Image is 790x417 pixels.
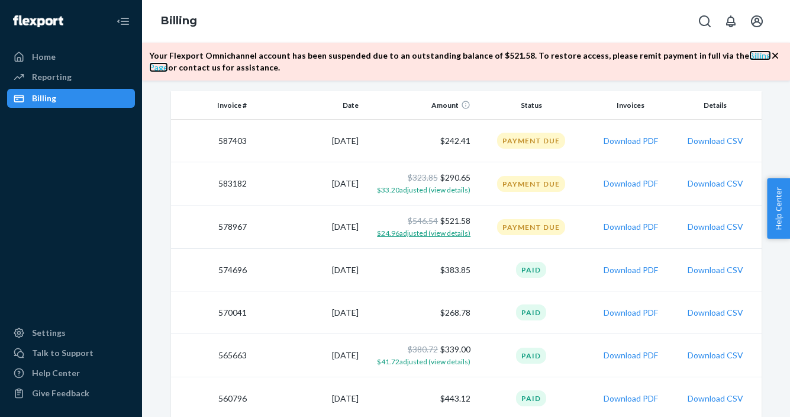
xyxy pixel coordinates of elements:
td: [DATE] [251,120,363,162]
span: $546.54 [408,216,438,226]
td: [DATE] [251,249,363,291]
th: Status [475,91,587,120]
th: Invoice # [171,91,252,120]
td: $521.58 [363,206,475,249]
div: Paid [516,304,546,320]
td: [DATE] [251,162,363,206]
button: Download CSV [688,221,743,233]
div: Help Center [32,367,80,379]
button: Download PDF [604,178,658,190]
td: 570041 [171,291,252,334]
div: Settings [32,327,66,339]
div: Payment Due [497,133,565,149]
div: Paid [516,390,546,406]
button: Open notifications [719,9,743,33]
td: 565663 [171,334,252,377]
a: Billing [7,89,135,108]
button: Open Search Box [693,9,717,33]
td: [DATE] [251,291,363,334]
td: 587403 [171,120,252,162]
td: 578967 [171,206,252,249]
button: Help Center [767,178,790,239]
span: $41.72 adjusted (view details) [377,357,470,366]
td: $383.85 [363,249,475,291]
th: Details [674,91,761,120]
div: Payment Due [497,219,565,235]
button: Give Feedback [7,384,135,403]
td: 583182 [171,162,252,206]
button: Close Navigation [111,9,135,33]
span: $24.96 adjusted (view details) [377,229,470,238]
button: Open account menu [745,9,769,33]
p: Your Flexport Omnichannel account has been suspended due to an outstanding balance of $ 521.58 . ... [149,50,771,73]
th: Amount [363,91,475,120]
div: Home [32,51,56,63]
button: Download PDF [604,135,658,147]
div: Reporting [32,71,72,83]
button: Download CSV [688,307,743,319]
button: Download CSV [688,135,743,147]
td: $290.65 [363,162,475,206]
button: Download PDF [604,393,658,405]
span: $33.20 adjusted (view details) [377,185,470,194]
span: $380.72 [408,344,438,354]
a: Help Center [7,364,135,383]
a: Settings [7,323,135,342]
div: Talk to Support [32,347,93,359]
button: Download PDF [604,264,658,276]
button: Download PDF [604,221,658,233]
a: Home [7,47,135,66]
button: Download PDF [604,349,658,361]
button: Download CSV [688,393,743,405]
div: Billing [32,92,56,104]
button: Download PDF [604,307,658,319]
button: $41.72adjusted (view details) [377,355,470,367]
div: Paid [516,348,546,364]
a: Talk to Support [7,344,135,363]
div: Paid [516,262,546,278]
th: Date [251,91,363,120]
div: Payment Due [497,176,565,192]
div: Give Feedback [32,387,89,399]
td: [DATE] [251,206,363,249]
button: $24.96adjusted (view details) [377,227,470,239]
td: $268.78 [363,291,475,334]
td: $242.41 [363,120,475,162]
td: 574696 [171,249,252,291]
a: Billing [161,14,197,27]
a: Reporting [7,68,135,86]
th: Invoices [587,91,674,120]
td: $339.00 [363,334,475,377]
img: Flexport logo [13,15,63,27]
span: $323.85 [408,172,438,182]
button: Download CSV [688,178,743,190]
ol: breadcrumbs [151,4,207,39]
button: Download CSV [688,264,743,276]
button: Download CSV [688,349,743,361]
button: $33.20adjusted (view details) [377,184,470,195]
td: [DATE] [251,334,363,377]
